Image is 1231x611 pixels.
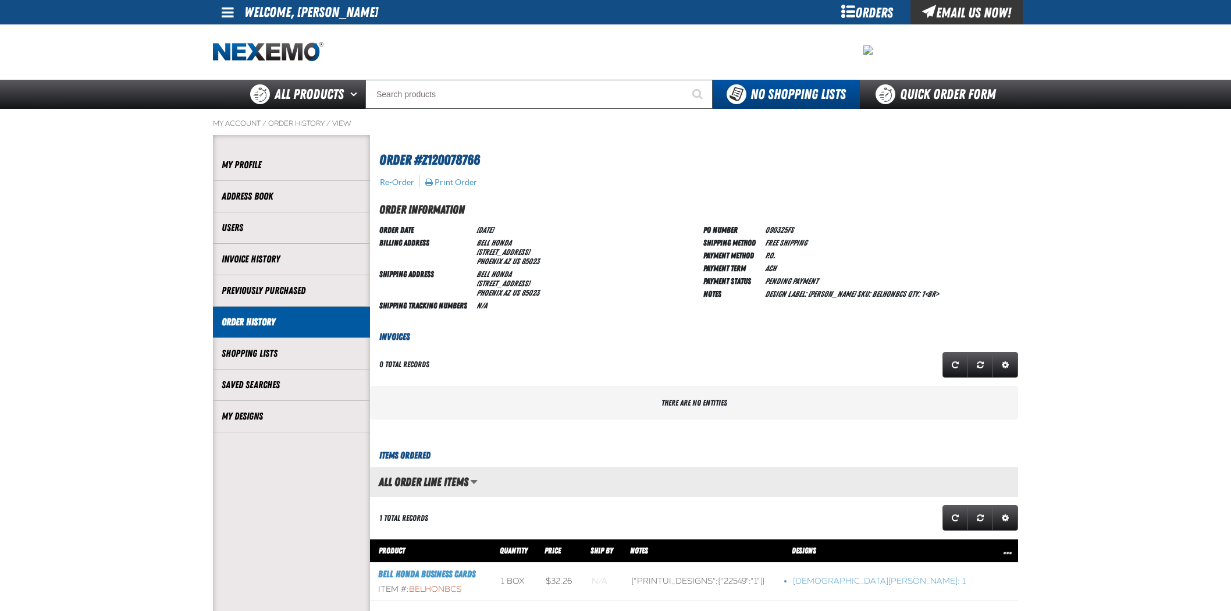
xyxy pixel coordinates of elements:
button: Print Order [425,177,478,187]
span: Pending payment [765,276,818,286]
button: Open All Products pages [346,80,365,109]
h2: Order Information [379,201,1018,218]
a: Refresh grid action [942,505,968,531]
td: Payment Method [703,248,760,261]
span: BELHONBCS [409,584,461,594]
a: Refresh grid action [942,352,968,378]
a: Saved Searches [222,378,361,392]
span: ACH [765,264,776,273]
span: [DATE] [476,225,493,235]
bdo: 85023 [521,288,539,297]
a: Quick Order Form [860,80,1017,109]
button: Re-Order [379,177,415,187]
span: Free Shipping [765,238,807,247]
a: Address Book [222,190,361,203]
a: My Profile [222,158,361,172]
span: AZ [503,257,510,266]
td: {"printui_designs":{"22549":"1"}} [623,563,785,601]
span: US [512,288,520,297]
span: All Products [275,84,344,105]
button: Manage grid views. Current view is All Order Line Items [470,472,478,492]
td: Blank [584,563,623,601]
td: Billing Address [379,236,472,267]
a: Expand or Collapse Grid Settings [992,352,1018,378]
nav: Breadcrumbs [213,119,1018,128]
span: P.O. [765,251,775,260]
input: Search [365,80,713,109]
div: Item #: [378,584,485,595]
span: Notes [630,546,648,555]
a: Bell Honda Business Cards [378,569,475,580]
span: There are no entities [661,398,727,407]
a: Expand or Collapse Grid Settings [992,505,1018,531]
a: My Account [213,119,261,128]
span: Bell Honda [476,238,511,247]
span: Design Label: [PERSON_NAME] Sku: BELHONBCS Qty: 1<br> [765,289,939,299]
td: Notes [703,287,760,300]
span: / [262,119,266,128]
a: [DEMOGRAPHIC_DATA][PERSON_NAME]: 1 [793,576,981,587]
span: Bell Honda [476,269,511,279]
td: 1 box [493,563,538,601]
td: $32.26 [538,563,584,601]
span: US [512,257,520,266]
a: Home [213,42,323,62]
button: You do not have available Shopping Lists. Open to Create a New List [713,80,860,109]
img: Nexemo logo [213,42,323,62]
td: Shipping Address [379,267,472,299]
td: Shipping Method [703,236,760,248]
a: Order History [268,119,325,128]
a: Shopping Lists [222,347,361,360]
a: Reset grid action [967,505,993,531]
span: Price [545,546,561,555]
th: Row actions [989,539,1018,563]
a: Invoice History [222,253,361,266]
a: My Designs [222,410,361,423]
h3: Items Ordered [370,449,1018,463]
a: View [332,119,351,128]
img: 792e258ba9f2e0418e18c59e573ab877.png [863,45,873,55]
span: Designs [792,546,816,555]
span: No Shopping Lists [750,86,846,102]
a: Users [222,221,361,235]
div: 1 total records [379,513,428,524]
span: 090325FS [765,225,794,235]
span: Product [379,546,405,555]
span: Ship By [590,546,613,555]
span: PHOENIX [476,257,501,266]
span: [STREET_ADDRESS] [476,247,529,257]
span: [STREET_ADDRESS] [476,279,529,288]
span: Quantity [500,546,528,555]
bdo: 85023 [521,257,539,266]
h2: All Order Line Items [370,475,468,488]
span: PHOENIX [476,288,501,297]
td: Shipping Tracking Numbers [379,299,472,311]
a: Order History [222,315,361,329]
a: Reset grid action [967,352,993,378]
span: / [326,119,330,128]
td: PO Number [703,223,760,236]
td: Payment Status [703,274,760,287]
span: Order #Z120078766 [379,152,480,168]
div: 0 total records [379,359,429,370]
h3: Invoices [370,330,1018,344]
span: N/A [476,301,487,310]
td: Payment Term [703,261,760,274]
button: Start Searching [684,80,713,109]
a: Previously Purchased [222,284,361,297]
span: AZ [503,288,510,297]
td: Order Date [379,223,472,236]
